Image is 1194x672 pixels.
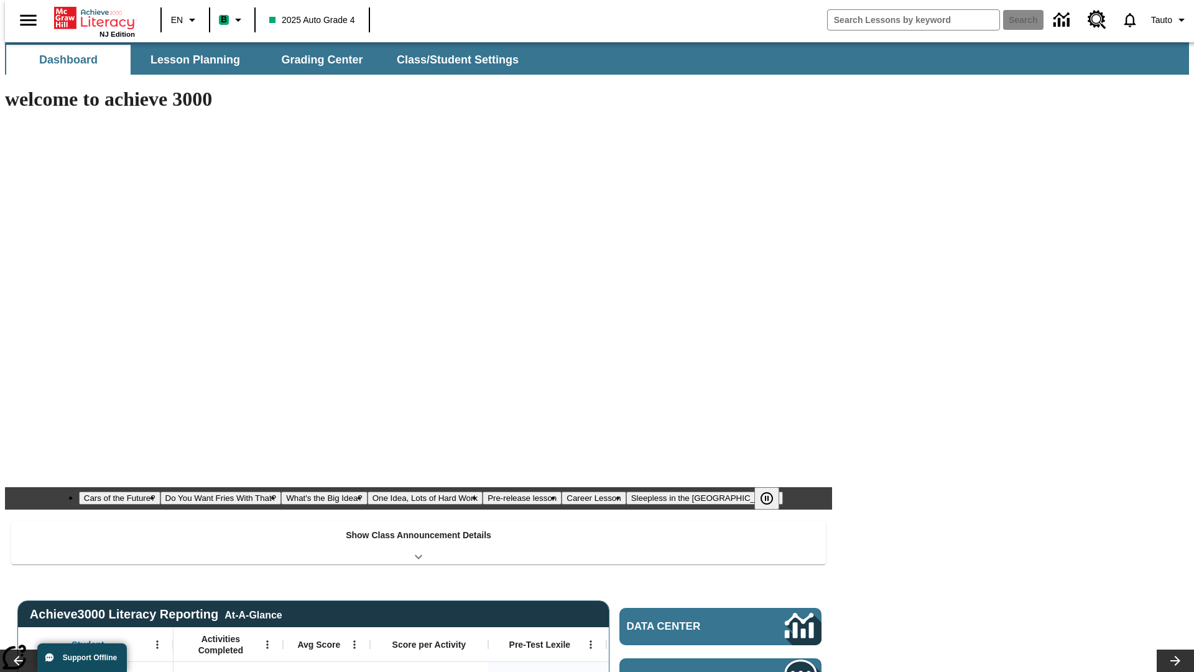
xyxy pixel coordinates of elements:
span: Class/Student Settings [397,53,519,67]
span: Avg Score [297,639,340,650]
span: Grading Center [281,53,363,67]
div: At-A-Glance [224,607,282,621]
button: Slide 2 Do You Want Fries With That? [160,492,282,505]
div: SubNavbar [5,45,530,75]
a: Home [54,6,135,30]
span: Support Offline [63,653,117,662]
a: Notifications [1114,4,1146,36]
p: Show Class Announcement Details [346,529,491,542]
span: Score per Activity [392,639,466,650]
button: Class/Student Settings [387,45,529,75]
button: Lesson Planning [133,45,257,75]
div: SubNavbar [5,42,1189,75]
span: Activities Completed [180,633,262,656]
div: Show Class Announcement Details [11,521,826,564]
button: Boost Class color is mint green. Change class color [214,9,251,31]
a: Resource Center, Will open in new tab [1080,3,1114,37]
div: Pause [754,487,792,510]
button: Open Menu [258,635,277,654]
button: Lesson carousel, Next [1157,650,1194,672]
button: Open Menu [148,635,167,654]
button: Open side menu [10,2,47,39]
span: Tauto [1151,14,1172,27]
button: Profile/Settings [1146,9,1194,31]
button: Slide 6 Career Lesson [562,492,626,505]
button: Slide 4 One Idea, Lots of Hard Work [368,492,483,505]
span: Lesson Planning [150,53,240,67]
span: NJ Edition [99,30,135,38]
span: Achieve3000 Literacy Reporting [30,607,282,622]
div: Home [54,4,135,38]
button: Slide 5 Pre-release lesson [483,492,562,505]
button: Slide 1 Cars of the Future? [79,492,160,505]
button: Open Menu [345,635,364,654]
button: Open Menu [581,635,600,654]
button: Slide 3 What's the Big Idea? [281,492,368,505]
button: Language: EN, Select a language [165,9,205,31]
span: EN [171,14,183,27]
button: Pause [754,487,779,510]
h1: welcome to achieve 3000 [5,88,832,111]
span: Data Center [627,620,743,633]
span: 2025 Auto Grade 4 [269,14,355,27]
input: search field [828,10,999,30]
button: Support Offline [37,643,127,672]
a: Data Center [1046,3,1080,37]
span: Student [72,639,104,650]
button: Grading Center [260,45,384,75]
a: Data Center [619,608,821,645]
span: B [221,12,227,27]
button: Slide 7 Sleepless in the Animal Kingdom [626,492,784,505]
button: Dashboard [6,45,131,75]
span: Dashboard [39,53,98,67]
span: Pre-Test Lexile [509,639,571,650]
